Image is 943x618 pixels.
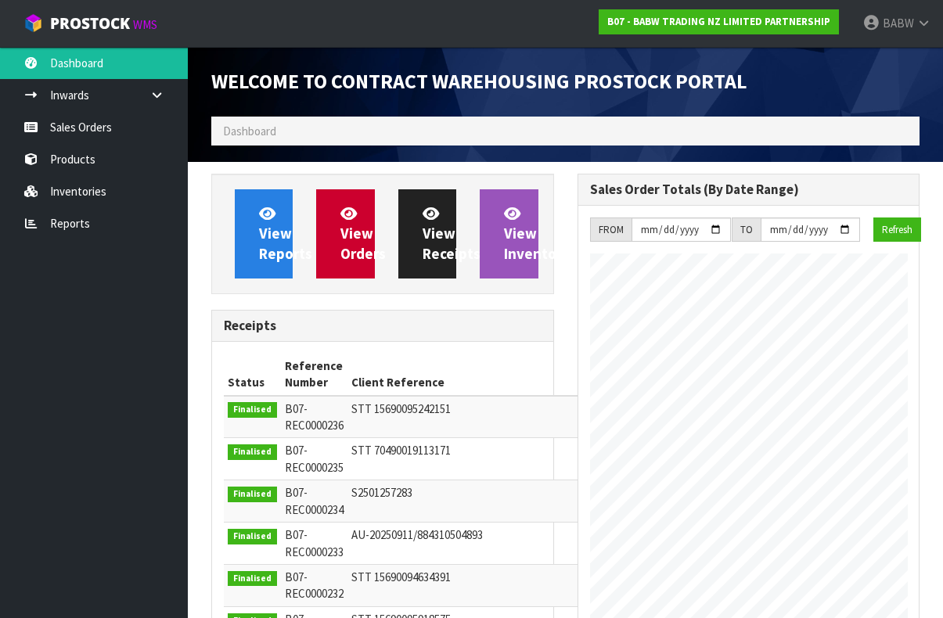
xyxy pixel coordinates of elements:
img: cube-alt.png [23,13,43,33]
span: AU-20250911/884310504893 [351,527,483,542]
span: Dashboard [223,124,276,138]
span: B07-REC0000235 [285,443,344,474]
span: B07-REC0000233 [285,527,344,559]
th: Reference Number [281,354,347,396]
h3: Receipts [224,318,542,333]
strong: B07 - BABW TRADING NZ LIMITED PARTNERSHIP [607,15,830,28]
span: View Inventory [504,204,570,263]
h3: Sales Order Totals (By Date Range) [590,182,908,197]
span: View Orders [340,204,386,263]
span: BABW [883,16,914,31]
span: B07-REC0000236 [285,401,344,433]
span: Finalised [228,402,277,418]
span: Finalised [228,487,277,502]
a: ViewInventory [480,189,538,278]
div: FROM [590,217,632,243]
span: Finalised [228,529,277,544]
span: View Reports [259,204,312,263]
span: Welcome to Contract Warehousing ProStock Portal [211,68,747,94]
a: ViewReports [235,189,293,278]
span: S2501257283 [351,485,412,500]
span: B07-REC0000232 [285,569,344,601]
span: STT 15690094634391 [351,569,451,584]
small: WMS [133,17,157,32]
span: B07-REC0000234 [285,485,344,516]
th: Status [224,354,281,396]
span: Finalised [228,571,277,587]
button: Refresh [873,217,921,243]
span: ProStock [50,13,130,34]
a: ViewReceipts [398,189,456,278]
span: Finalised [228,444,277,460]
a: ViewOrders [316,189,374,278]
th: Client Reference [347,354,866,396]
span: STT 15690095242151 [351,401,451,416]
span: View Receipts [423,204,480,263]
span: STT 70490019113171 [351,443,451,458]
div: TO [732,217,761,243]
